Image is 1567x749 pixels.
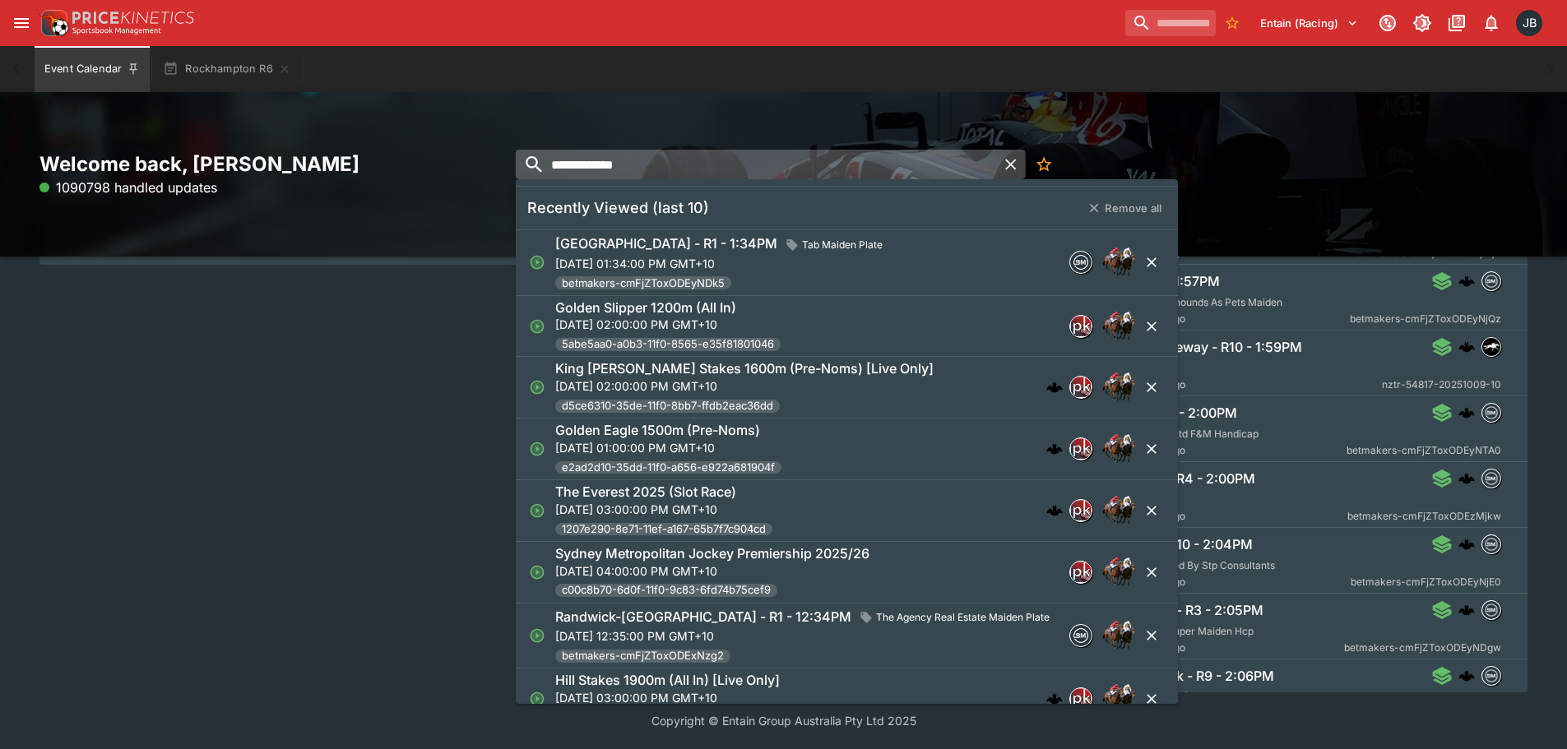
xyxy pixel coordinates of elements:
button: Josh Brown [1511,5,1547,41]
img: betmakers.png [1482,469,1500,488]
button: Connected to PK [1373,8,1402,38]
img: horse_racing.png [1102,556,1135,589]
span: betmakers-cmFjZToxODEyNjE0 [1351,574,1501,590]
h6: Sydney Metropolitan Jockey Premiership 2025/26 [555,545,869,562]
div: pricekinetics [1069,315,1092,338]
button: open drawer [7,8,36,38]
span: Started 2 hours ago [1094,442,1347,459]
span: Tg [PERSON_NAME] Foundation 8-15 [1094,691,1265,703]
h6: Q Straight - R10 - 2:04PM [1094,536,1253,553]
div: betmakers [1481,403,1501,423]
img: logo-cerberus.svg [1458,668,1475,684]
h6: Phar Lap Raceway - R10 - 1:59PM [1094,339,1302,356]
span: The Q - Engineered By Stp Consultants [1094,559,1275,571]
img: horse_racing.png [1102,682,1135,715]
span: Platinum Homes Ltd F&M Handicap [1094,428,1259,440]
p: [DATE] 03:00:00 PM GMT+10 [555,501,772,518]
img: logo-cerberus.svg [1458,602,1475,618]
div: pricekinetics [1069,687,1092,710]
div: cerberus [1458,339,1475,355]
p: [DATE] 01:00:00 PM GMT+10 [555,439,781,456]
input: search [1125,10,1216,36]
span: Started 2 hours ago [1094,508,1347,525]
img: PriceKinetics Logo [36,7,69,39]
span: e2ad2d10-35dd-11f0-a656-e922a681904f [555,460,781,476]
img: nztr.png [1482,338,1500,356]
div: cerberus [1046,502,1063,519]
button: Event Calendar [35,46,150,92]
span: betmakers-cmFjZToxODEyNDk5 [555,275,731,292]
p: [DATE] 01:34:00 PM GMT+10 [555,255,889,272]
p: 1090798 handled updates [39,178,217,197]
div: Josh Brown [1516,10,1542,36]
div: cerberus [1046,691,1063,707]
img: logo-cerberus.svg [1458,273,1475,289]
p: [DATE] 02:00:00 PM GMT+10 [555,377,934,395]
img: betmakers.png [1482,535,1500,553]
div: betmakers [1069,251,1092,274]
img: pricekinetics.png [1070,688,1092,710]
span: nztr-54817-20251009-10 [1382,377,1501,393]
img: logo-cerberus.svg [1046,502,1063,519]
svg: Open [529,318,545,335]
div: betmakers [1481,534,1501,554]
button: No Bookmarks [1219,10,1245,36]
h6: Hawkesbury - R3 - 2:05PM [1094,602,1263,619]
span: 1207e290-8e71-11ef-a167-65b7f7c904cd [555,521,772,538]
span: 5abe5aa0-a0b3-11f0-8565-e35f81801046 [555,336,781,353]
span: Richmond Club Super Maiden Hcp [1094,625,1254,637]
span: betmakers-cmFjZToxODExNzg2 [555,648,730,664]
svg: Open [529,627,545,644]
img: logo-cerberus.svg [1458,339,1475,355]
div: cerberus [1458,536,1475,553]
img: logo-cerberus.svg [1458,405,1475,421]
svg: Open [529,379,545,395]
svg: Open [529,502,545,519]
span: betmakers-cmFjZToxODEyNjQz [1350,311,1501,327]
svg: Open [529,691,545,707]
img: pricekinetics.png [1070,500,1092,521]
h6: The Everest 2025 (Slot Race) [555,483,736,501]
img: horse_racing.png [1102,432,1135,465]
button: Remove all [1078,195,1171,221]
img: logo-cerberus.svg [1458,536,1475,553]
h6: Kasamatsu - R4 - 2:00PM [1094,470,1255,488]
img: horse_racing.png [1102,310,1135,343]
span: Started 2 hours ago [1094,574,1351,590]
img: horse_racing.png [1102,246,1135,279]
h5: Recently Viewed (last 10) [527,198,709,217]
div: betmakers [1481,666,1501,686]
div: pricekinetics [1069,437,1092,460]
div: cerberus [1046,441,1063,457]
p: [DATE] 12:35:00 PM GMT+10 [555,627,1056,645]
div: cerberus [1458,405,1475,421]
p: [DATE] 03:00:00 PM GMT+10 [555,689,785,706]
img: betmakers.png [1070,252,1092,273]
img: betmakers.png [1482,404,1500,422]
button: Documentation [1442,8,1472,38]
div: cerberus [1458,668,1475,684]
svg: Open [529,441,545,457]
p: [DATE] 02:00:00 PM GMT+10 [555,316,781,333]
span: Started 2 hours ago [1094,640,1344,656]
img: logo-cerberus.svg [1458,470,1475,487]
span: Tab Maiden Plate [795,237,889,253]
div: cerberus [1458,602,1475,618]
img: Sportsbook Management [72,27,161,35]
div: cerberus [1458,273,1475,289]
h6: Muswellbrook - R9 - 2:06PM [1094,668,1274,685]
h2: Welcome back, [PERSON_NAME] [39,151,529,177]
button: Toggle light/dark mode [1407,8,1437,38]
img: betmakers.png [1482,601,1500,619]
div: pricekinetics [1069,376,1092,399]
img: logo-cerberus.svg [1046,379,1063,395]
img: horse_racing.png [1102,494,1135,527]
img: pricekinetics.png [1070,438,1092,460]
div: cerberus [1046,379,1063,395]
span: Shoalhaven Greyhounds As Pets Maiden [1094,296,1282,308]
h6: Randwick-[GEOGRAPHIC_DATA] - R1 - 12:34PM [555,608,851,626]
h6: Golden Slipper 1200m (All In) [555,299,736,317]
span: Started 2 hours ago [1094,245,1356,261]
img: pricekinetics.png [1070,377,1092,398]
img: logo-cerberus.svg [1046,691,1063,707]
